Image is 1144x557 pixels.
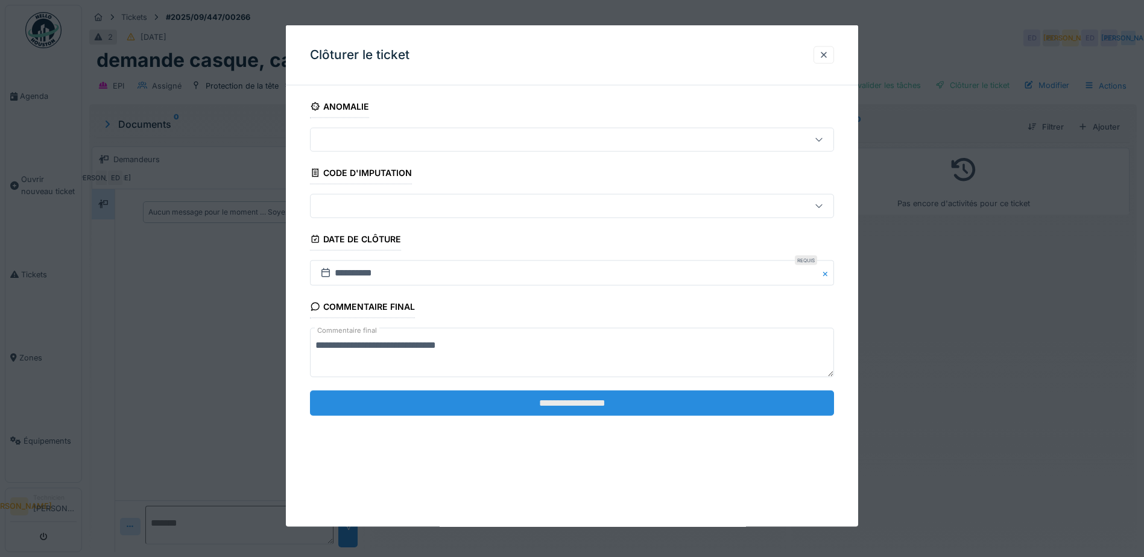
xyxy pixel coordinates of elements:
label: Commentaire final [315,323,379,338]
div: Commentaire final [310,298,415,318]
div: Requis [795,256,817,265]
h3: Clôturer le ticket [310,48,409,63]
div: Anomalie [310,98,369,118]
div: Date de clôture [310,230,401,251]
div: Code d'imputation [310,164,412,184]
button: Close [821,260,834,286]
